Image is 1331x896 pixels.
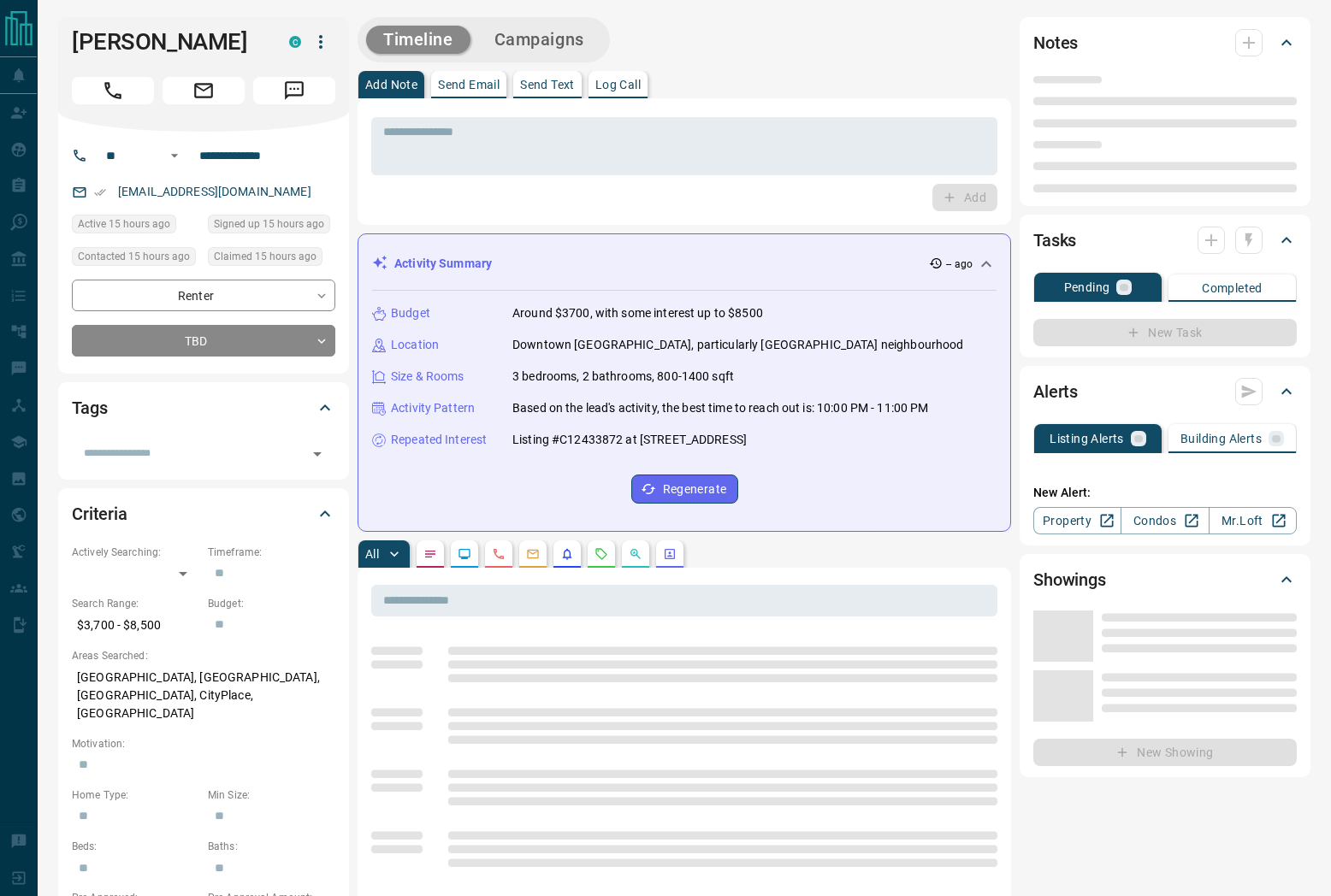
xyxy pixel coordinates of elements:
[512,431,747,449] p: Listing #C12433872 at [STREET_ADDRESS]
[595,79,641,91] p: Log Call
[1033,371,1297,412] div: Alerts
[365,79,417,91] p: Add Note
[208,247,335,271] div: Sun Oct 12 2025
[477,26,601,54] button: Campaigns
[595,547,608,561] svg: Requests
[492,547,506,561] svg: Calls
[72,663,335,728] p: [GEOGRAPHIC_DATA], [GEOGRAPHIC_DATA], [GEOGRAPHIC_DATA], CityPlace, [GEOGRAPHIC_DATA]
[458,547,471,561] svg: Lead Browsing Activity
[1033,227,1076,254] h2: Tasks
[208,545,335,560] p: Timeframe:
[208,596,335,611] p: Budget:
[391,431,487,449] p: Repeated Interest
[394,255,492,273] p: Activity Summary
[391,336,439,354] p: Location
[1033,507,1121,534] a: Property
[365,548,379,560] p: All
[1050,433,1124,445] p: Listing Alerts
[72,394,107,421] h2: Tags
[78,248,190,265] span: Contacted 15 hours ago
[72,648,335,663] p: Areas Searched:
[512,368,734,386] p: 3 bedrooms, 2 bathrooms, 800-1400 sqft
[208,787,335,803] p: Min Size:
[72,493,335,534] div: Criteria
[631,475,738,504] button: Regenerate
[72,611,199,640] p: $3,700 - $8,500
[366,26,470,54] button: Timeline
[72,247,199,271] div: Sun Oct 12 2025
[94,186,106,198] svg: Email Verified
[512,336,963,354] p: Downtown [GEOGRAPHIC_DATA], particularly [GEOGRAPHIC_DATA] neighbourhood
[391,368,464,386] p: Size & Rooms
[391,399,475,417] p: Activity Pattern
[164,145,185,166] button: Open
[289,36,301,48] div: condos.ca
[1064,281,1110,293] p: Pending
[1033,220,1297,261] div: Tasks
[512,304,763,322] p: Around $3700, with some interest up to $8500
[372,248,997,280] div: Activity Summary-- ago
[253,77,335,104] span: Message
[72,77,154,104] span: Call
[512,399,929,417] p: Based on the lead's activity, the best time to reach out is: 10:00 PM - 11:00 PM
[1033,29,1078,56] h2: Notes
[526,547,540,561] svg: Emails
[391,304,430,322] p: Budget
[1180,433,1262,445] p: Building Alerts
[78,215,170,233] span: Active 15 hours ago
[72,215,199,239] div: Sun Oct 12 2025
[1209,507,1297,534] a: Mr.Loft
[72,596,199,611] p: Search Range:
[1033,378,1078,405] h2: Alerts
[72,500,127,528] h2: Criteria
[72,325,335,357] div: TBD
[1033,22,1297,63] div: Notes
[946,256,973,272] p: -- ago
[560,547,574,561] svg: Listing Alerts
[423,547,437,561] svg: Notes
[72,787,199,803] p: Home Type:
[1202,282,1263,294] p: Completed
[72,387,335,428] div: Tags
[72,545,199,560] p: Actively Searching:
[118,185,311,198] a: [EMAIL_ADDRESS][DOMAIN_NAME]
[72,736,335,752] p: Motivation:
[214,248,316,265] span: Claimed 15 hours ago
[72,28,263,56] h1: [PERSON_NAME]
[208,215,335,239] div: Sun Oct 12 2025
[1033,566,1106,593] h2: Showings
[1033,484,1297,502] p: New Alert:
[438,79,500,91] p: Send Email
[305,442,329,466] button: Open
[663,547,677,561] svg: Agent Actions
[629,547,642,561] svg: Opportunities
[72,280,335,311] div: Renter
[72,839,199,854] p: Beds:
[163,77,245,104] span: Email
[214,215,324,233] span: Signed up 15 hours ago
[208,839,335,854] p: Baths:
[1121,507,1209,534] a: Condos
[520,79,575,91] p: Send Text
[1033,559,1297,600] div: Showings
